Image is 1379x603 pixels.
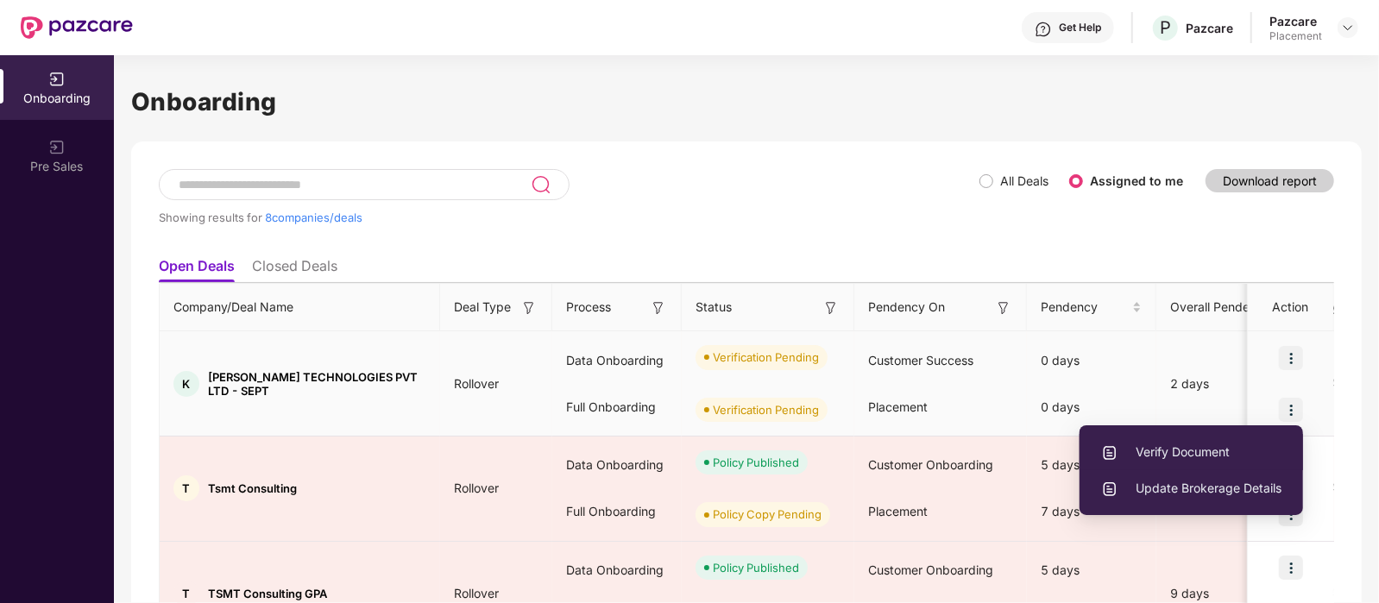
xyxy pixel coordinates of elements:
div: Data Onboarding [552,337,682,384]
div: Showing results for [159,210,979,224]
img: svg+xml;base64,PHN2ZyBpZD0iRHJvcGRvd24tMzJ4MzIiIHhtbG5zPSJodHRwOi8vd3d3LnczLm9yZy8yMDAwL3N2ZyIgd2... [1341,21,1355,35]
div: Verification Pending [713,401,819,418]
span: Process [566,298,611,317]
span: Placement [868,504,928,518]
th: Overall Pendency [1156,284,1303,331]
span: Pendency On [868,298,945,317]
li: Open Deals [159,257,235,282]
span: [PERSON_NAME] TECHNOLOGIES PVT LTD - SEPT [208,370,426,398]
span: Customer Onboarding [868,562,993,577]
img: svg+xml;base64,PHN2ZyBpZD0iSGVscC0zMngzMiIgeG1sbnM9Imh0dHA6Ly93d3cudzMub3JnLzIwMDAvc3ZnIiB3aWR0aD... [1035,21,1052,38]
img: New Pazcare Logo [21,16,133,39]
img: svg+xml;base64,PHN2ZyB3aWR0aD0iMTYiIGhlaWdodD0iMTYiIHZpZXdCb3g9IjAgMCAxNiAxNiIgZmlsbD0ibm9uZSIgeG... [822,299,840,317]
img: icon [1279,346,1303,370]
img: icon [1279,556,1303,580]
div: 7 days [1027,488,1156,535]
span: Pendency [1041,298,1129,317]
span: Deal Type [454,298,511,317]
img: svg+xml;base64,PHN2ZyB3aWR0aD0iMjAiIGhlaWdodD0iMjAiIHZpZXdCb3g9IjAgMCAyMCAyMCIgZmlsbD0ibm9uZSIgeG... [48,71,66,88]
img: svg+xml;base64,PHN2ZyB3aWR0aD0iMTYiIGhlaWdodD0iMTYiIHZpZXdCb3g9IjAgMCAxNiAxNiIgZmlsbD0ibm9uZSIgeG... [995,299,1012,317]
div: 2 days [1156,374,1303,393]
div: 9 days [1156,584,1303,603]
div: Data Onboarding [552,442,682,488]
th: Pendency [1027,284,1156,331]
span: Rollover [440,481,513,495]
img: icon [1279,398,1303,422]
div: Placement [1269,29,1322,43]
img: svg+xml;base64,PHN2ZyB3aWR0aD0iMjQiIGhlaWdodD0iMjUiIHZpZXdCb3g9IjAgMCAyNCAyNSIgZmlsbD0ibm9uZSIgeG... [531,174,551,195]
th: Company/Deal Name [160,284,440,331]
div: 0 days [1027,337,1156,384]
div: Policy Published [713,559,799,576]
div: 5 days [1027,442,1156,488]
span: Rollover [440,586,513,600]
img: svg+xml;base64,PHN2ZyB3aWR0aD0iMTYiIGhlaWdodD0iMTYiIHZpZXdCb3g9IjAgMCAxNiAxNiIgZmlsbD0ibm9uZSIgeG... [650,299,667,317]
label: Assigned to me [1090,173,1183,188]
div: Data Onboarding [552,547,682,594]
span: Customer Success [868,353,973,367]
button: Download report [1206,169,1334,192]
span: P [1160,17,1171,38]
div: K [173,371,199,397]
span: Update Brokerage Details [1101,479,1281,498]
li: Closed Deals [252,257,337,282]
div: Verification Pending [713,349,819,366]
th: Action [1248,284,1334,331]
span: Verify Document [1101,443,1281,462]
span: Tsmt Consulting [208,481,297,495]
div: Get Help [1059,21,1101,35]
div: 0 days [1027,384,1156,430]
img: svg+xml;base64,PHN2ZyBpZD0iVXBsb2FkX0xvZ3MiIGRhdGEtbmFtZT0iVXBsb2FkIExvZ3MiIHhtbG5zPSJodHRwOi8vd3... [1101,444,1118,462]
div: 5 days [1027,547,1156,594]
span: 8 companies/deals [265,210,362,224]
div: Pazcare [1186,20,1233,36]
div: Full Onboarding [552,384,682,430]
h1: Onboarding [131,83,1362,121]
span: Rollover [440,376,513,391]
span: Customer Onboarding [868,457,993,472]
span: Status [696,298,732,317]
div: Policy Published [713,454,799,471]
div: Policy Copy Pending [713,506,822,523]
img: svg+xml;base64,PHN2ZyB3aWR0aD0iMjAiIGhlaWdodD0iMjAiIHZpZXdCb3g9IjAgMCAyMCAyMCIgZmlsbD0ibm9uZSIgeG... [48,139,66,156]
label: All Deals [1000,173,1048,188]
img: svg+xml;base64,PHN2ZyB3aWR0aD0iMTYiIGhlaWdodD0iMTYiIHZpZXdCb3g9IjAgMCAxNiAxNiIgZmlsbD0ibm9uZSIgeG... [520,299,538,317]
span: TSMT Consulting GPA [208,587,327,600]
img: svg+xml;base64,PHN2ZyBpZD0iVXBsb2FkX0xvZ3MiIGRhdGEtbmFtZT0iVXBsb2FkIExvZ3MiIHhtbG5zPSJodHRwOi8vd3... [1101,481,1118,498]
div: Full Onboarding [552,488,682,535]
div: T [173,475,199,501]
div: Pazcare [1269,13,1322,29]
span: Placement [868,399,928,414]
